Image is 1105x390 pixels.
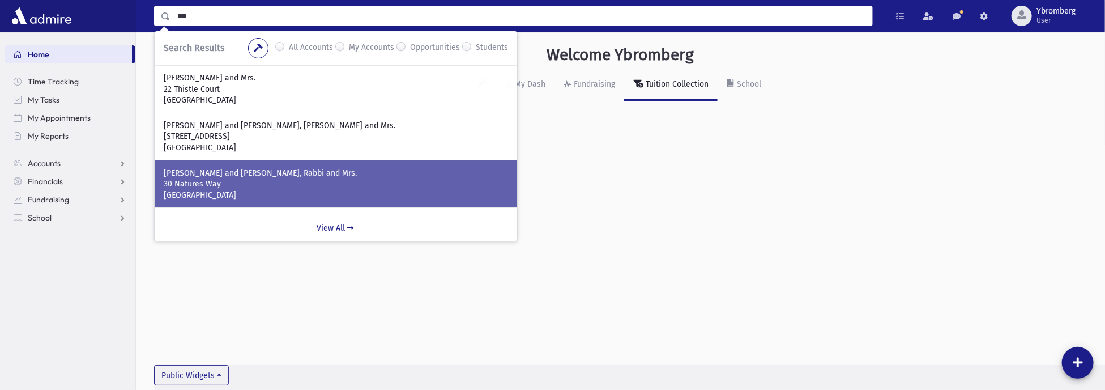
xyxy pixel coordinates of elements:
p: [GEOGRAPHIC_DATA] [164,142,508,154]
p: [PERSON_NAME] and [PERSON_NAME], [PERSON_NAME] and Mrs. [164,120,508,132]
span: Fundraising [28,194,69,205]
p: [PERSON_NAME] and [PERSON_NAME], Rabbi and Mrs. [164,168,508,179]
label: All Accounts [289,41,333,55]
h3: Welcome Ybromberg [547,45,694,65]
span: Time Tracking [28,77,79,87]
p: [GEOGRAPHIC_DATA] [164,95,508,106]
a: School [5,209,135,227]
span: Ybromberg [1036,7,1076,16]
label: Opportunities [410,41,460,55]
span: My Reports [28,131,69,141]
span: My Appointments [28,113,91,123]
button: Public Widgets [154,365,229,385]
img: AdmirePro [9,5,74,27]
span: Financials [28,176,63,186]
p: [STREET_ADDRESS] [164,131,508,142]
a: Time Tracking [5,73,135,91]
span: Home [28,49,49,60]
label: Students [476,41,508,55]
span: School [28,213,52,223]
a: Financials [5,172,135,190]
span: Accounts [28,158,61,168]
span: User [1036,16,1076,25]
div: School [735,79,761,89]
p: [GEOGRAPHIC_DATA] [164,190,508,201]
a: My Dash [497,69,554,101]
a: My Reports [5,127,135,145]
a: School [718,69,770,101]
a: Fundraising [5,190,135,209]
p: 30 Natures Way [164,179,508,190]
a: Home [5,45,132,63]
a: Accounts [5,154,135,172]
span: My Tasks [28,95,59,105]
a: View All [155,215,517,241]
a: Fundraising [554,69,624,101]
input: Search [170,6,872,26]
div: Tuition Collection [643,79,709,89]
p: [PERSON_NAME] and Mrs. [164,73,508,84]
label: My Accounts [349,41,394,55]
a: My Appointments [5,109,135,127]
div: Fundraising [571,79,615,89]
p: 22 Thistle Court [164,84,508,95]
div: My Dash [513,79,545,89]
a: My Tasks [5,91,135,109]
a: Tuition Collection [624,69,718,101]
span: Search Results [164,43,224,53]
